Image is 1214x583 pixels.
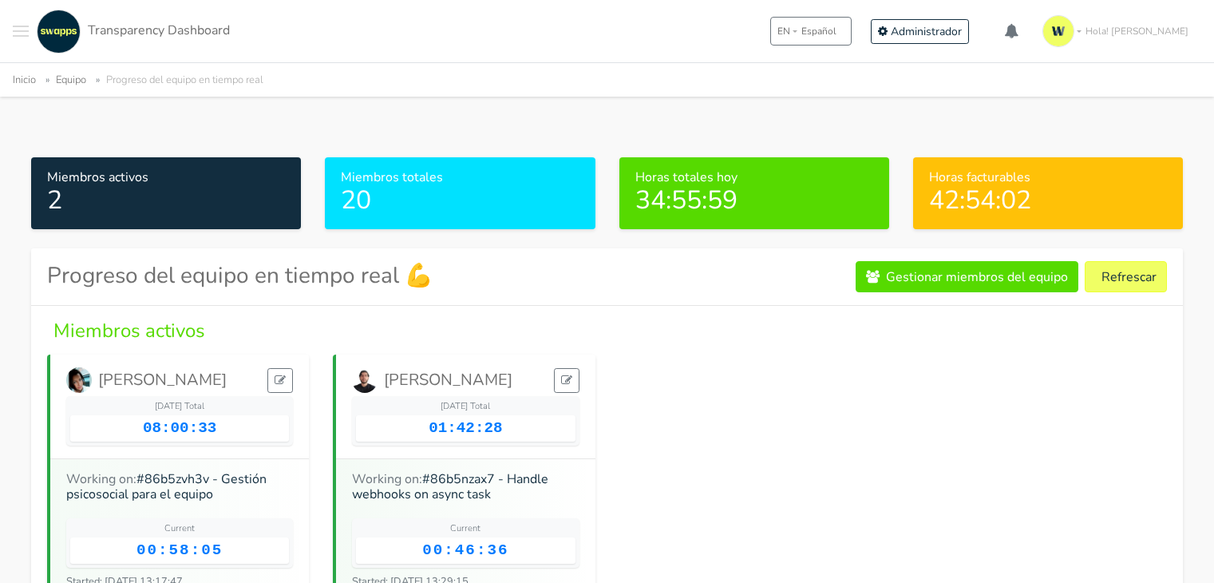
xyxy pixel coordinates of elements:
h6: Miembros activos [47,170,285,185]
a: Hola! [PERSON_NAME] [1036,9,1201,54]
div: Current [70,522,289,536]
h4: Miembros activos [47,319,1167,343]
div: Current [356,522,575,536]
a: Gestionar miembros del equipo [856,261,1078,292]
button: Toggle navigation menu [13,10,29,54]
span: 08:00:33 [143,419,216,437]
div: [DATE] Total [356,400,575,414]
h6: Working on: [66,472,293,502]
span: Hola! [PERSON_NAME] [1085,24,1188,38]
img: Erika [66,367,92,393]
img: isotipo-3-3e143c57.png [1042,15,1074,47]
span: Español [801,24,836,38]
img: swapps-linkedin-v2.jpg [37,10,81,54]
li: Progreso del equipo en tiempo real [89,71,263,89]
button: Refrescar [1085,261,1167,292]
h6: Horas totales hoy [635,170,873,185]
h2: 2 [47,185,285,216]
div: [DATE] Total [70,400,289,414]
h2: 42:54:02 [929,185,1167,216]
a: #86b5nzax7 - Handle webhooks on async task [352,470,548,503]
span: Administrador [891,24,962,39]
img: Iván [352,367,378,393]
h3: Progreso del equipo en tiempo real 💪 [47,263,433,290]
a: Equipo [56,73,86,87]
a: Transparency Dashboard [33,10,230,54]
span: 01:42:28 [429,419,502,437]
h2: 20 [341,185,579,216]
h6: Miembros totales [341,170,579,185]
span: 00:46:36 [422,541,508,559]
a: Administrador [871,19,969,44]
h6: Horas facturables [929,170,1167,185]
span: 00:58:05 [136,541,223,559]
a: [PERSON_NAME] [66,367,227,393]
a: [PERSON_NAME] [352,367,512,393]
a: Inicio [13,73,36,87]
a: #86b5zvh3v - Gestión psicosocial para el equipo [66,470,267,503]
span: Transparency Dashboard [88,22,230,39]
h6: Working on: [352,472,579,502]
button: ENEspañol [770,17,852,46]
h2: 34:55:59 [635,185,873,216]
